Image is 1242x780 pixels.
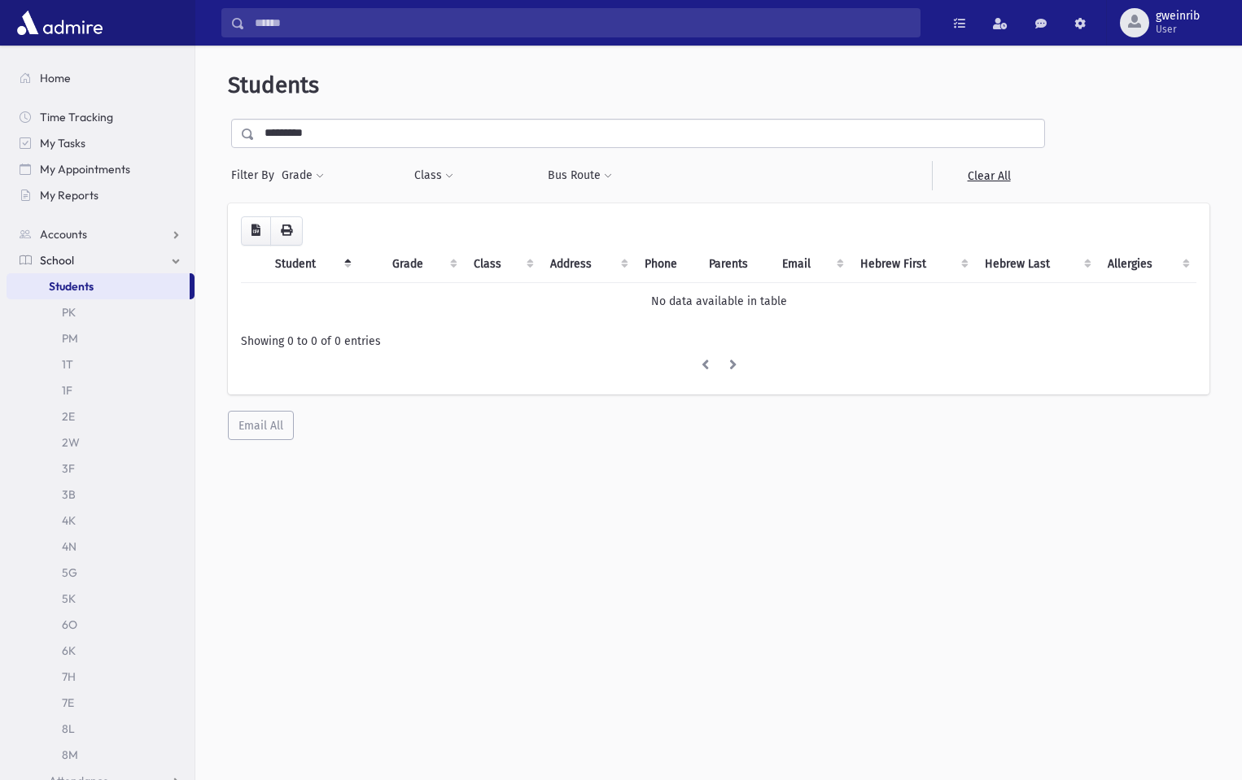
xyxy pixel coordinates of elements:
a: School [7,247,195,273]
a: 5G [7,560,195,586]
span: User [1156,23,1200,36]
span: Accounts [40,227,87,242]
button: CSV [241,216,271,246]
a: 3F [7,455,195,482]
a: 4N [7,534,195,560]
th: Parents [699,246,772,283]
th: Class: activate to sort column ascending [464,246,541,283]
th: Allergies: activate to sort column ascending [1098,246,1196,283]
span: Home [40,71,71,85]
button: Grade [281,161,325,190]
th: Phone [635,246,700,283]
input: Search [245,8,920,37]
a: PM [7,325,195,351]
span: School [40,253,74,268]
a: My Tasks [7,130,195,156]
th: Student: activate to sort column descending [265,246,358,283]
a: Students [7,273,190,299]
a: Time Tracking [7,104,195,130]
th: Address: activate to sort column ascending [540,246,635,283]
a: Clear All [932,161,1045,190]
span: gweinrib [1156,10,1200,23]
span: My Appointments [40,162,130,176]
th: Grade: activate to sort column ascending [383,246,463,283]
a: My Reports [7,182,195,208]
button: Bus Route [547,161,613,190]
div: Showing 0 to 0 of 0 entries [241,333,1196,350]
a: 3B [7,482,195,508]
span: Students [49,279,94,294]
img: AdmirePro [13,7,107,39]
a: 6K [7,638,195,664]
td: No data available in table [241,282,1196,320]
button: Print [270,216,303,246]
th: Hebrew Last: activate to sort column ascending [975,246,1099,283]
a: 8M [7,742,195,768]
a: 8L [7,716,195,742]
a: PK [7,299,195,325]
span: My Tasks [40,136,85,150]
span: Students [228,72,319,98]
a: My Appointments [7,156,195,182]
a: 1T [7,351,195,377]
a: 1F [7,377,195,403]
a: 7E [7,690,195,716]
span: Time Tracking [40,110,113,124]
a: 7H [7,664,195,690]
th: Hebrew First: activate to sort column ascending [851,246,975,283]
a: 6O [7,612,195,638]
a: 5K [7,586,195,612]
a: Home [7,65,195,91]
a: 2W [7,429,195,455]
a: Accounts [7,221,195,247]
span: My Reports [40,188,98,203]
span: Filter By [231,167,281,184]
button: Email All [228,411,294,440]
a: 4K [7,508,195,534]
th: Email: activate to sort column ascending [772,246,851,283]
a: 2E [7,403,195,429]
button: Class [413,161,454,190]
